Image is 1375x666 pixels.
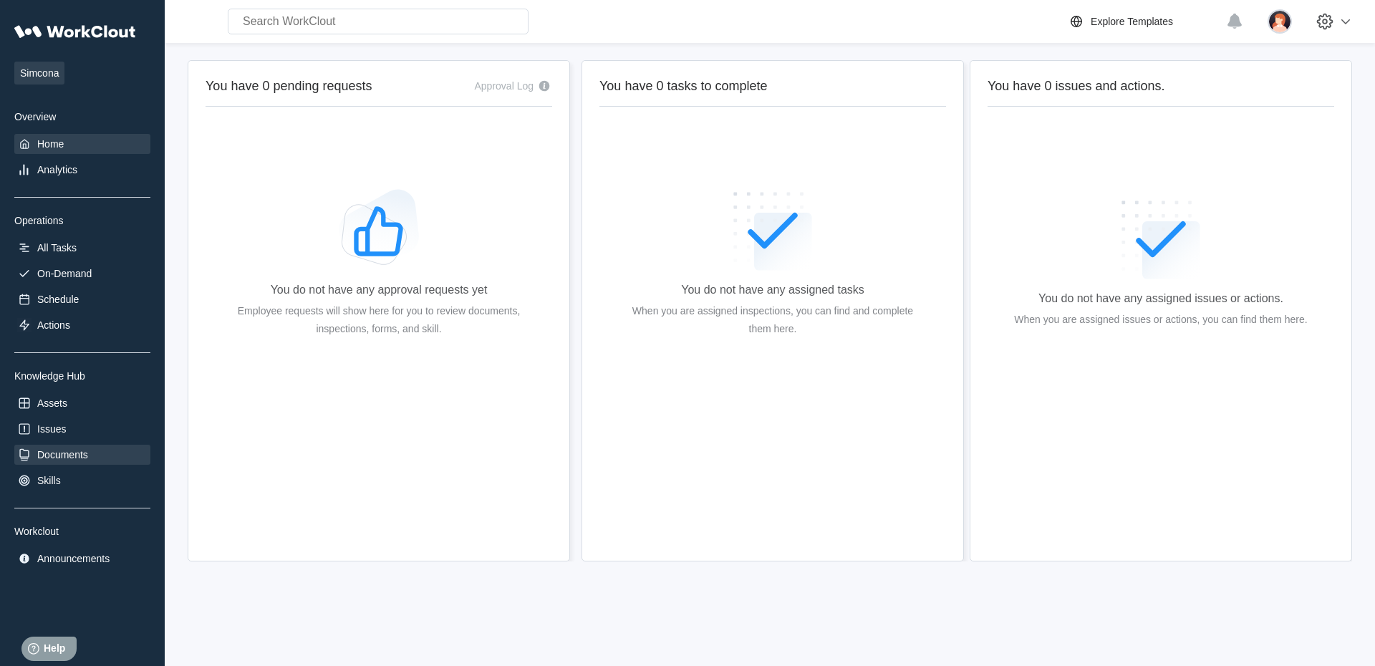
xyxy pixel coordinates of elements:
[37,423,66,435] div: Issues
[14,370,150,382] div: Knowledge Hub
[622,302,923,338] div: When you are assigned inspections, you can find and complete them here.
[228,302,529,338] div: Employee requests will show here for you to review documents, inspections, forms, and skill.
[14,264,150,284] a: On-Demand
[14,526,150,537] div: Workclout
[37,449,88,460] div: Documents
[1038,292,1283,305] div: You do not have any assigned issues or actions.
[14,215,150,226] div: Operations
[14,289,150,309] a: Schedule
[14,393,150,413] a: Assets
[14,315,150,335] a: Actions
[37,164,77,175] div: Analytics
[14,238,150,258] a: All Tasks
[14,160,150,180] a: Analytics
[14,445,150,465] a: Documents
[1014,311,1307,329] div: When you are assigned issues or actions, you can find them here.
[14,549,150,569] a: Announcements
[37,294,79,305] div: Schedule
[37,138,64,150] div: Home
[14,419,150,439] a: Issues
[37,553,110,564] div: Announcements
[474,80,534,92] div: Approval Log
[599,78,946,95] h2: You have 0 tasks to complete
[271,284,488,296] div: You do not have any approval requests yet
[681,284,864,296] div: You do not have any assigned tasks
[206,78,372,95] h2: You have 0 pending requests
[37,475,61,486] div: Skills
[37,397,67,409] div: Assets
[228,9,529,34] input: Search WorkClout
[988,78,1334,95] h2: You have 0 issues and actions.
[1091,16,1173,27] div: Explore Templates
[37,268,92,279] div: On-Demand
[14,470,150,491] a: Skills
[14,111,150,122] div: Overview
[37,242,77,254] div: All Tasks
[14,134,150,154] a: Home
[14,62,64,85] span: Simcona
[37,319,70,331] div: Actions
[1068,13,1219,30] a: Explore Templates
[1268,9,1292,34] img: user-2.png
